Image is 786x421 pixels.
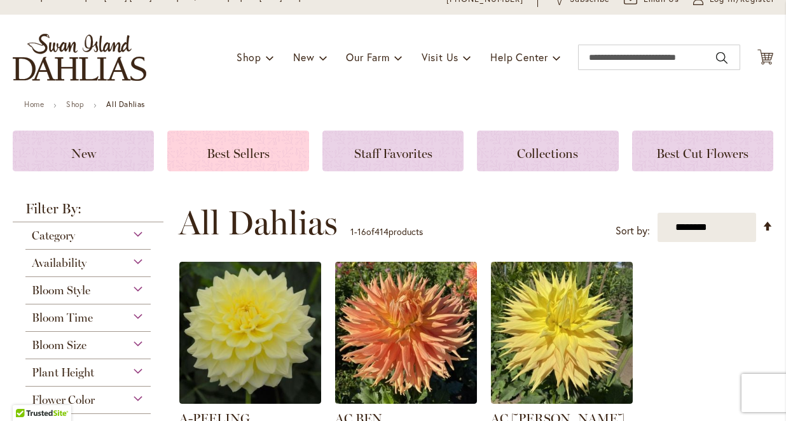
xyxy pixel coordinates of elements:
span: Best Cut Flowers [656,146,748,161]
span: Staff Favorites [354,146,432,161]
a: AC BEN [335,394,477,406]
span: Plant Height [32,366,94,380]
a: Shop [66,99,84,109]
a: New [13,131,154,171]
span: Help Center [490,50,548,64]
strong: Filter By: [13,202,163,222]
span: Flower Color [32,393,95,407]
span: New [71,146,96,161]
span: Visit Us [422,50,459,64]
span: Best Sellers [207,146,270,161]
span: Bloom Size [32,338,86,352]
span: Shop [237,50,261,64]
span: 414 [375,225,389,238]
a: store logo [13,34,146,81]
span: 1 [350,225,354,238]
label: Sort by: [616,219,650,243]
span: Our Farm [346,50,389,64]
span: 16 [357,225,366,238]
a: Home [24,99,44,109]
p: - of products [350,222,423,242]
iframe: Launch Accessibility Center [10,376,45,411]
a: Best Cut Flowers [632,131,773,171]
img: A-Peeling [179,262,321,404]
a: Collections [477,131,618,171]
span: Bloom Style [32,283,90,297]
img: AC BEN [335,262,477,404]
a: Staff Favorites [322,131,464,171]
span: Collections [517,146,578,161]
span: New [293,50,314,64]
span: Category [32,229,75,243]
img: AC Jeri [491,262,633,404]
span: All Dahlias [179,204,338,242]
a: AC Jeri [491,394,633,406]
a: Best Sellers [167,131,308,171]
a: A-Peeling [179,394,321,406]
span: Availability [32,256,86,270]
strong: All Dahlias [106,99,145,109]
span: Bloom Time [32,311,93,325]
